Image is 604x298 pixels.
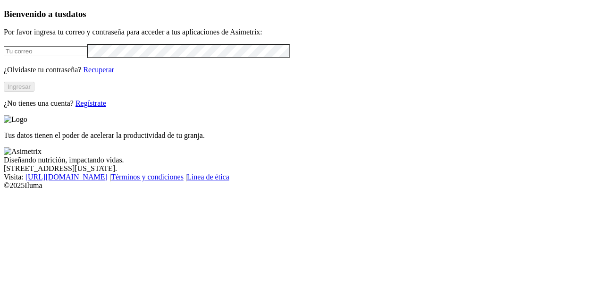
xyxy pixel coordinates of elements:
a: Regístrate [75,99,106,107]
div: © 2025 Iluma [4,181,600,190]
input: Tu correo [4,46,87,56]
a: Términos y condiciones [111,173,184,181]
div: Diseñando nutrición, impactando vidas. [4,156,600,164]
button: Ingresar [4,82,34,92]
a: Recuperar [83,66,114,74]
h3: Bienvenido a tus [4,9,600,19]
a: Línea de ética [187,173,229,181]
img: Asimetrix [4,147,42,156]
p: Por favor ingresa tu correo y contraseña para acceder a tus aplicaciones de Asimetrix: [4,28,600,36]
p: ¿No tienes una cuenta? [4,99,600,108]
img: Logo [4,115,27,124]
div: [STREET_ADDRESS][US_STATE]. [4,164,600,173]
p: ¿Olvidaste tu contraseña? [4,66,600,74]
span: datos [66,9,86,19]
a: [URL][DOMAIN_NAME] [25,173,108,181]
div: Visita : | | [4,173,600,181]
p: Tus datos tienen el poder de acelerar la productividad de tu granja. [4,131,600,140]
